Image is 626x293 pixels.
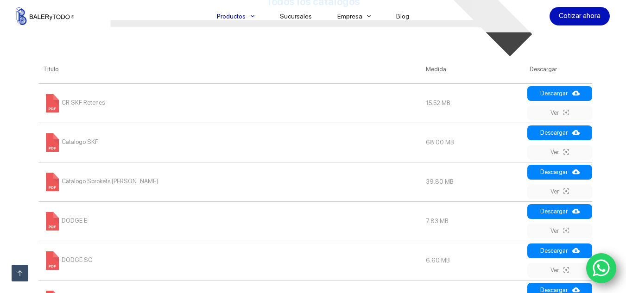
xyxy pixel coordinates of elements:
[527,224,592,238] a: Ver
[43,178,158,185] a: Catalogo Sprokets [PERSON_NAME]
[43,138,98,145] a: Catalogo SKF
[527,125,592,140] a: Descargar
[527,165,592,180] a: Descargar
[43,256,92,263] a: DODGE SC
[527,204,592,219] a: Descargar
[527,263,592,278] a: Ver
[421,123,525,162] td: 68.00 MB
[527,145,592,160] a: Ver
[421,241,525,280] td: 6.60 MB
[527,243,592,258] a: Descargar
[43,217,87,224] a: DODGE E
[550,7,610,25] a: Cotizar ahora
[38,56,422,83] th: Titulo
[43,99,105,106] a: CR SKF Retenes
[12,265,28,281] a: Ir arriba
[527,106,592,120] a: Ver
[586,253,617,284] a: WhatsApp
[421,201,525,241] td: 7.83 MB
[421,162,525,201] td: 39.80 MB
[16,7,74,25] img: Balerytodo
[527,184,592,199] a: Ver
